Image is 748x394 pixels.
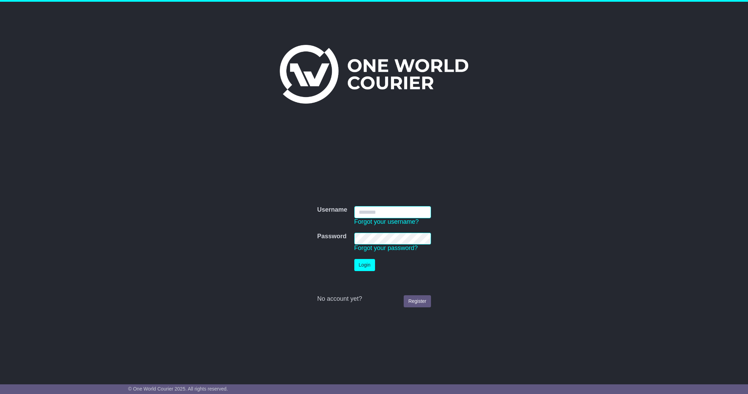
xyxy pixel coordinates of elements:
span: © One World Courier 2025. All rights reserved. [128,386,228,392]
label: Username [317,206,347,214]
a: Forgot your password? [354,244,418,251]
div: No account yet? [317,295,431,303]
button: Login [354,259,375,271]
a: Register [404,295,431,307]
img: One World [280,45,468,104]
a: Forgot your username? [354,218,419,225]
label: Password [317,233,346,240]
